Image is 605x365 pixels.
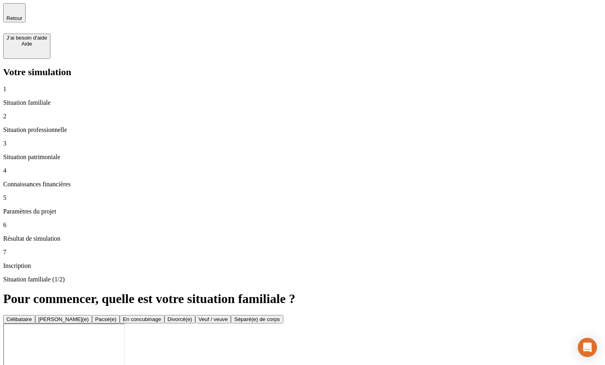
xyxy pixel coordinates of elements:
div: Séparé(e) de corps [234,316,280,322]
div: Open Intercom Messenger [578,338,597,357]
p: Situation familiale [3,99,602,106]
p: 1 [3,86,602,93]
div: Veuf / veuve [198,316,228,322]
h1: Pour commencer, quelle est votre situation familiale ? [3,291,602,306]
p: 6 [3,221,602,229]
p: 3 [3,140,602,147]
div: Divorcé(e) [168,316,192,322]
div: Aide [6,41,47,47]
span: Retour [6,15,22,21]
div: J’ai besoin d'aide [6,35,47,41]
p: Situation familiale (1/2) [3,276,602,283]
p: Inscription [3,262,602,269]
p: 2 [3,113,602,120]
button: En concubinage [120,315,164,323]
div: Pacsé(e) [95,316,116,322]
button: Veuf / veuve [195,315,231,323]
button: Divorcé(e) [164,315,195,323]
h2: Votre simulation [3,67,602,78]
p: 5 [3,194,602,201]
button: Retour [3,3,26,22]
div: Célibataire [6,316,32,322]
p: Connaissances financières [3,181,602,188]
p: Situation patrimoniale [3,154,602,161]
button: [PERSON_NAME](e) [35,315,92,323]
p: Situation professionnelle [3,126,602,134]
button: J’ai besoin d'aideAide [3,34,50,59]
p: 4 [3,167,602,174]
p: Paramètres du projet [3,208,602,215]
button: Pacsé(e) [92,315,120,323]
p: 7 [3,249,602,256]
div: [PERSON_NAME](e) [38,316,89,322]
button: Séparé(e) de corps [231,315,283,323]
p: Résultat de simulation [3,235,602,242]
div: En concubinage [123,316,161,322]
button: Célibataire [3,315,35,323]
